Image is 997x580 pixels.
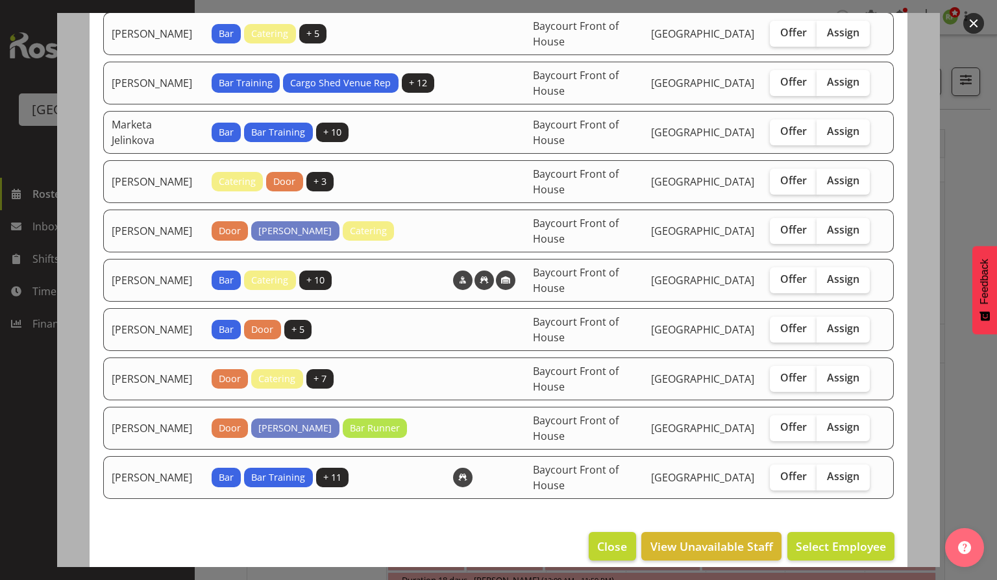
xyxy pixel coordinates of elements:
td: [PERSON_NAME] [103,210,204,252]
span: Assign [827,75,859,88]
span: [PERSON_NAME] [258,224,332,238]
span: Bar Training [251,470,305,485]
span: Offer [780,322,807,335]
img: help-xxl-2.png [958,541,971,554]
span: + 3 [314,175,326,189]
span: Assign [827,26,859,39]
td: [PERSON_NAME] [103,62,204,104]
span: Baycourt Front of House [533,68,619,98]
span: Catering [350,224,387,238]
span: Assign [827,272,859,285]
td: [PERSON_NAME] [103,308,204,351]
span: View Unavailable Staff [650,538,773,555]
span: Baycourt Front of House [533,19,619,49]
span: Catering [219,175,256,189]
td: [PERSON_NAME] [103,12,204,55]
span: [GEOGRAPHIC_DATA] [651,421,754,435]
span: [GEOGRAPHIC_DATA] [651,273,754,287]
span: [GEOGRAPHIC_DATA] [651,372,754,386]
span: + 5 [306,27,319,41]
span: Offer [780,125,807,138]
td: [PERSON_NAME] [103,357,204,400]
span: Offer [780,223,807,236]
span: Bar [219,470,234,485]
span: Catering [251,27,288,41]
td: [PERSON_NAME] [103,456,204,499]
span: Offer [780,75,807,88]
span: Select Employee [796,538,886,554]
span: Bar Training [251,125,305,139]
span: Assign [827,125,859,138]
span: [GEOGRAPHIC_DATA] [651,76,754,90]
span: Bar Runner [350,421,400,435]
span: Offer [780,420,807,433]
span: [GEOGRAPHIC_DATA] [651,224,754,238]
span: Baycourt Front of House [533,413,619,443]
span: Door [251,322,273,337]
td: [PERSON_NAME] [103,407,204,450]
span: Door [219,224,241,238]
span: + 7 [314,372,326,386]
span: Offer [780,26,807,39]
span: [GEOGRAPHIC_DATA] [651,322,754,337]
span: Offer [780,470,807,483]
span: Cargo Shed Venue Rep [290,76,391,90]
span: Bar [219,273,234,287]
span: Door [273,175,295,189]
span: + 5 [291,322,304,337]
span: Bar [219,125,234,139]
span: Baycourt Front of House [533,315,619,344]
span: Assign [827,322,859,335]
span: Door [219,421,241,435]
span: Offer [780,371,807,384]
button: Select Employee [787,532,894,561]
span: + 12 [409,76,427,90]
span: Offer [780,174,807,187]
span: + 11 [323,470,341,485]
span: Close [597,538,627,555]
td: [PERSON_NAME] [103,259,204,302]
button: Close [589,532,635,561]
span: Assign [827,223,859,236]
span: [GEOGRAPHIC_DATA] [651,175,754,189]
span: Baycourt Front of House [533,216,619,246]
span: [PERSON_NAME] [258,421,332,435]
span: Assign [827,470,859,483]
span: Door [219,372,241,386]
span: Baycourt Front of House [533,463,619,492]
span: Baycourt Front of House [533,364,619,394]
span: Assign [827,371,859,384]
span: [GEOGRAPHIC_DATA] [651,27,754,41]
td: [PERSON_NAME] [103,160,204,203]
span: Catering [251,273,288,287]
span: + 10 [323,125,341,139]
span: [GEOGRAPHIC_DATA] [651,125,754,139]
button: Feedback - Show survey [972,246,997,334]
span: Baycourt Front of House [533,167,619,197]
span: Feedback [979,259,991,304]
span: Offer [780,272,807,285]
span: Bar [219,322,234,337]
button: View Unavailable Staff [641,532,781,561]
span: Assign [827,174,859,187]
span: Baycourt Front of House [533,117,619,147]
span: Bar [219,27,234,41]
span: + 10 [306,273,325,287]
span: Assign [827,420,859,433]
span: [GEOGRAPHIC_DATA] [651,470,754,485]
td: Marketa Jelinkova [103,111,204,154]
span: Baycourt Front of House [533,265,619,295]
span: Catering [258,372,295,386]
span: Bar Training [219,76,273,90]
